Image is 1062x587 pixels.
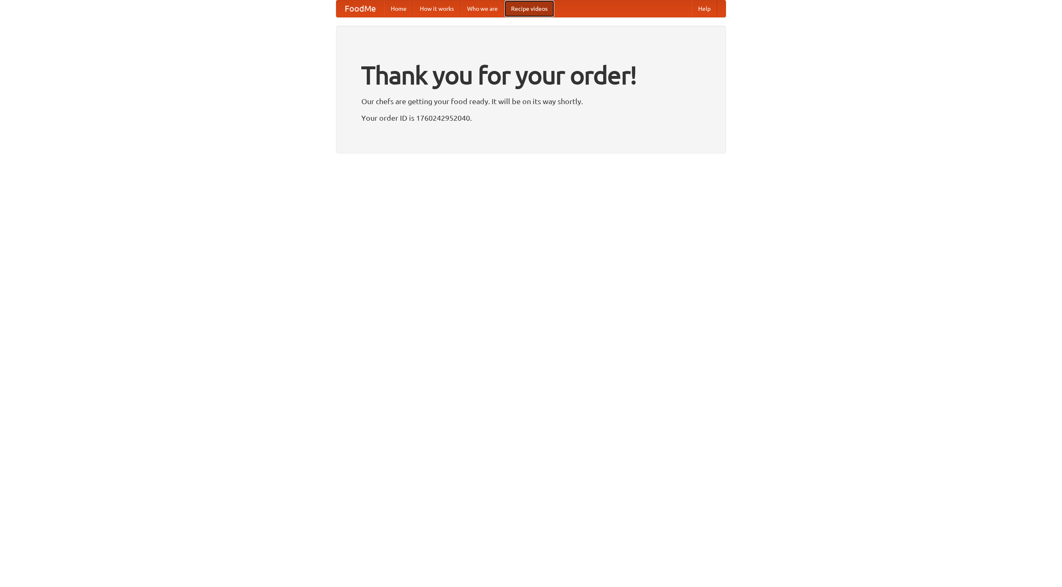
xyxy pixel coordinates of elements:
a: Help [692,0,717,17]
a: FoodMe [336,0,384,17]
a: Recipe videos [504,0,554,17]
a: Home [384,0,413,17]
h1: Thank you for your order! [361,55,701,95]
a: Who we are [460,0,504,17]
p: Our chefs are getting your food ready. It will be on its way shortly. [361,95,701,107]
a: How it works [413,0,460,17]
p: Your order ID is 1760242952040. [361,112,701,124]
